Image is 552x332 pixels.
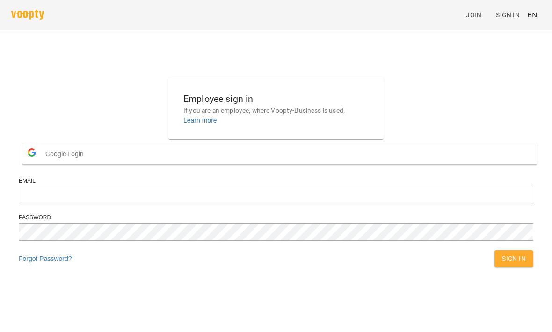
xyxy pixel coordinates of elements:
[22,143,537,164] button: Google Login
[183,116,217,124] a: Learn more
[19,177,533,185] div: Email
[462,7,492,23] a: Join
[11,10,44,20] img: voopty.png
[494,250,533,267] button: Sign In
[183,106,369,115] p: If you are an employee, where Voopty-Business is used.
[45,144,88,163] span: Google Login
[176,84,376,132] button: Employee sign inIf you are an employee, where Voopty-Business is used.Learn more
[492,7,523,23] a: Sign In
[19,255,72,262] a: Forgot Password?
[19,214,533,222] div: Password
[183,92,369,106] h6: Employee sign in
[523,6,541,23] button: EN
[502,253,526,264] span: Sign In
[527,10,537,20] span: EN
[466,9,481,21] span: Join
[496,9,520,21] span: Sign In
